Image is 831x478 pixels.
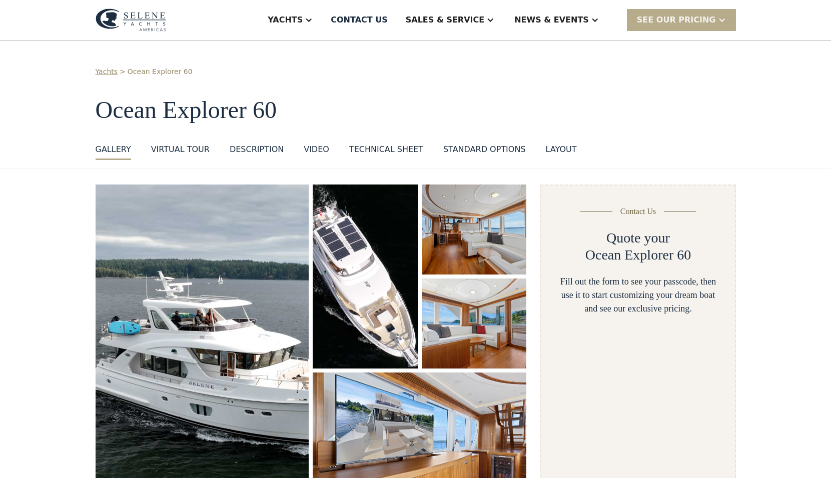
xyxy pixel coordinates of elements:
[304,143,329,160] a: VIDEO
[514,14,589,26] div: News & EVENTS
[546,143,577,155] div: layout
[96,8,166,31] img: logo
[151,143,210,155] div: VIRTUAL TOUR
[422,278,527,368] a: open lightbox
[546,143,577,160] a: layout
[120,66,126,77] div: >
[443,143,526,155] div: standard options
[349,143,423,160] a: Technical sheet
[422,184,527,274] a: open lightbox
[606,229,670,246] h2: Quote your
[627,9,736,30] div: SEE Our Pricing
[151,143,210,160] a: VIRTUAL TOUR
[349,143,423,155] div: Technical sheet
[585,246,691,263] h2: Ocean Explorer 60
[620,205,656,217] div: Contact Us
[128,66,193,77] a: Ocean Explorer 60
[331,14,388,26] div: Contact US
[557,275,718,315] div: Fill out the form to see your passcode, then use it to start customizing your dream boat and see ...
[443,143,526,160] a: standard options
[96,143,131,155] div: GALLERY
[637,14,716,26] div: SEE Our Pricing
[268,14,303,26] div: Yachts
[96,97,736,123] h1: Ocean Explorer 60
[304,143,329,155] div: VIDEO
[313,184,417,368] a: open lightbox
[230,143,284,155] div: DESCRIPTION
[406,14,484,26] div: Sales & Service
[230,143,284,160] a: DESCRIPTION
[96,143,131,160] a: GALLERY
[96,66,118,77] a: Yachts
